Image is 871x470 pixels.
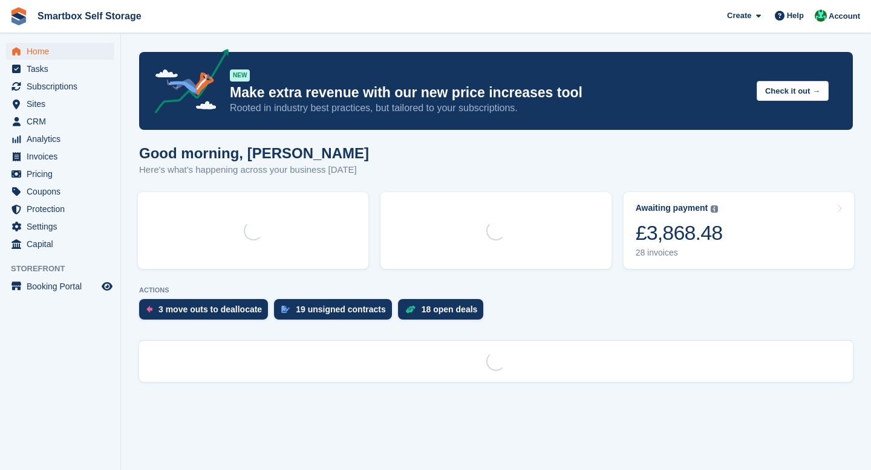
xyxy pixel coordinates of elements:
div: 18 open deals [422,304,478,314]
a: menu [6,278,114,295]
div: Awaiting payment [636,203,708,213]
span: CRM [27,113,99,130]
img: price-adjustments-announcement-icon-8257ccfd72463d97f412b2fc003d46551f7dbcb40ab6d574587a9cd5c0d94... [145,49,229,118]
p: Make extra revenue with our new price increases tool [230,84,747,101]
p: ACTIONS [139,286,853,294]
a: menu [6,43,114,60]
span: Capital [27,236,99,253]
a: menu [6,183,114,200]
img: contract_signature_icon-13c848040528278c33f63329250d36e43548de30e8caae1d1a13099fd9432cc5.svg [281,306,290,313]
a: menu [6,78,114,95]
span: Tasks [27,60,99,77]
a: menu [6,201,114,217]
a: Smartbox Self Storage [33,6,146,26]
img: Elinor Shepherd [815,10,827,22]
span: Analytics [27,130,99,147]
span: Settings [27,218,99,235]
a: menu [6,218,114,235]
a: menu [6,130,114,147]
a: menu [6,166,114,182]
img: stora-icon-8386f47178a22dfd0bd8f6a31ec36ba5ce8667c1dd55bd0f319d3a0aa187defe.svg [10,7,28,25]
img: move_outs_to_deallocate_icon-f764333ba52eb49d3ac5e1228854f67142a1ed5810a6f6cc68b1a99e826820c5.svg [146,306,152,313]
span: Protection [27,201,99,217]
p: Rooted in industry best practices, but tailored to your subscriptions. [230,101,747,115]
span: Help [787,10,804,22]
div: 28 invoices [636,248,723,258]
a: menu [6,60,114,77]
h1: Good morning, [PERSON_NAME] [139,145,369,161]
span: Storefront [11,263,120,275]
a: menu [6,236,114,253]
img: icon-info-grey-7440780725fd019a000dd9b08b2336e03edf1995a4989e88bcd33f0948082b44.svg [711,205,718,213]
span: Pricing [27,166,99,182]
div: £3,868.48 [636,221,723,245]
a: Preview store [100,279,114,294]
a: 3 move outs to deallocate [139,299,274,326]
a: Awaiting payment £3,868.48 28 invoices [624,192,854,269]
span: Invoices [27,148,99,165]
span: Sites [27,95,99,112]
div: 19 unsigned contracts [296,304,386,314]
a: 18 open deals [398,299,490,326]
span: Booking Portal [27,278,99,295]
div: NEW [230,69,250,82]
a: menu [6,148,114,165]
a: 19 unsigned contracts [274,299,398,326]
span: Coupons [27,183,99,200]
a: menu [6,95,114,112]
p: Here's what's happening across your business [DATE] [139,163,369,177]
a: menu [6,113,114,130]
span: Account [829,10,860,22]
img: deal-1b604bf984904fb50ccaf53a9ad4b4a5d6e5aea283cecdc64d6e3604feb123c2.svg [405,305,416,314]
span: Create [727,10,751,22]
button: Check it out → [757,81,829,101]
div: 3 move outs to deallocate [158,304,262,314]
span: Home [27,43,99,60]
span: Subscriptions [27,78,99,95]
